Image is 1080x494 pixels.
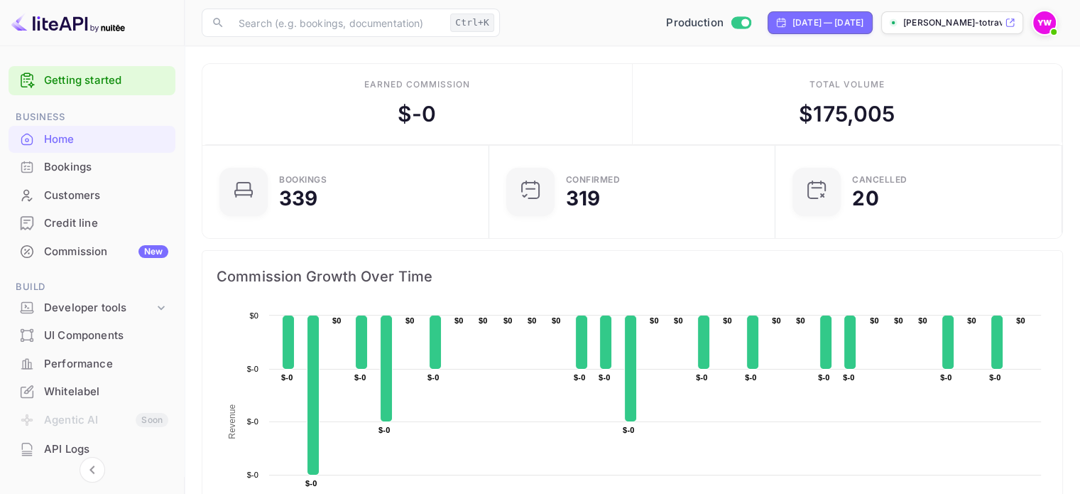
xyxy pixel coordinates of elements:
[566,188,600,208] div: 319
[44,188,168,204] div: Customers
[427,373,439,382] text: $-0
[227,404,237,439] text: Revenue
[503,316,513,325] text: $0
[1033,11,1056,34] img: Yahav Winkler
[9,436,175,463] div: API Logs
[454,316,464,325] text: $0
[230,9,444,37] input: Search (e.g. bookings, documentation)
[44,441,168,458] div: API Logs
[44,384,168,400] div: Whitelabel
[1016,316,1025,325] text: $0
[44,159,168,176] div: Bookings
[247,417,258,426] text: $-0
[566,176,621,184] div: Confirmed
[44,356,168,372] div: Performance
[9,238,175,266] div: CommissionNew
[138,245,168,258] div: New
[843,373,854,382] text: $-0
[599,373,610,382] text: $-0
[623,426,634,434] text: $-0
[9,350,175,378] div: Performance
[9,350,175,377] a: Performance
[378,426,390,434] text: $-0
[217,265,1048,288] span: Commission Growth Over Time
[80,457,105,483] button: Collapse navigation
[870,316,879,325] text: $0
[792,16,863,29] div: [DATE] — [DATE]
[332,316,342,325] text: $0
[281,373,293,382] text: $-0
[9,154,175,180] a: Bookings
[279,188,317,208] div: 339
[44,73,168,89] a: Getting started
[44,215,168,232] div: Credit line
[44,131,168,148] div: Home
[650,316,659,325] text: $0
[796,316,805,325] text: $0
[9,322,175,348] a: UI Components
[903,16,1002,29] p: [PERSON_NAME]-totravel...
[723,316,732,325] text: $0
[799,98,895,130] div: $ 175,005
[894,316,903,325] text: $0
[9,182,175,210] div: Customers
[528,316,537,325] text: $0
[247,471,258,479] text: $-0
[405,316,415,325] text: $0
[989,373,1000,382] text: $-0
[364,78,469,91] div: Earned commission
[44,244,168,260] div: Commission
[745,373,756,382] text: $-0
[249,311,258,320] text: $0
[918,316,927,325] text: $0
[9,154,175,181] div: Bookings
[9,210,175,237] div: Credit line
[279,176,327,184] div: Bookings
[9,126,175,152] a: Home
[574,373,585,382] text: $-0
[247,365,258,373] text: $-0
[9,296,175,321] div: Developer tools
[552,316,561,325] text: $0
[479,316,488,325] text: $0
[9,378,175,406] div: Whitelabel
[9,378,175,404] a: Whitelabel
[818,373,829,382] text: $-0
[696,373,707,382] text: $-0
[9,66,175,95] div: Getting started
[852,188,878,208] div: 20
[44,328,168,344] div: UI Components
[809,78,885,91] div: Total volume
[354,373,366,382] text: $-0
[9,322,175,350] div: UI Components
[674,316,683,325] text: $0
[398,98,436,130] div: $ -0
[9,436,175,462] a: API Logs
[772,316,781,325] text: $0
[660,15,756,31] div: Switch to Sandbox mode
[940,373,951,382] text: $-0
[305,479,317,488] text: $-0
[9,126,175,154] div: Home
[44,300,154,316] div: Developer tools
[11,11,125,34] img: LiteAPI logo
[666,15,724,31] span: Production
[450,14,494,32] div: Ctrl+K
[9,109,175,125] span: Business
[967,316,976,325] text: $0
[9,279,175,295] span: Build
[852,176,907,184] div: CANCELLED
[9,238,175,264] a: CommissionNew
[9,182,175,208] a: Customers
[9,210,175,236] a: Credit line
